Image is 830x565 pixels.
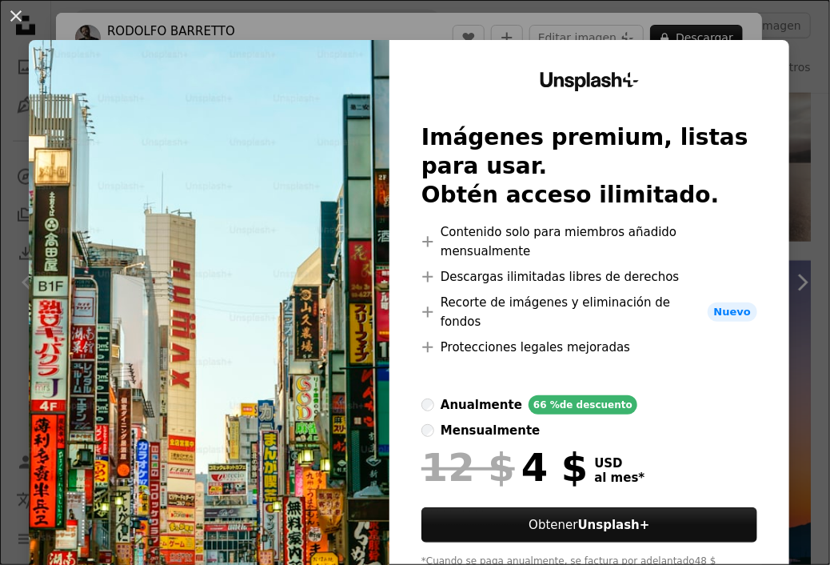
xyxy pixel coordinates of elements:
button: ObtenerUnsplash+ [421,507,757,543]
span: Nuevo [708,303,757,322]
div: anualmente [441,395,522,415]
input: mensualmente [421,424,434,437]
li: Protecciones legales mejoradas [421,338,757,357]
li: Contenido solo para miembros añadido mensualmente [421,222,757,261]
input: anualmente66 %de descuento [421,399,434,411]
div: 66 % de descuento [529,395,637,415]
li: Descargas ilimitadas libres de derechos [421,267,757,287]
span: 12 $ [421,447,515,488]
span: USD [594,456,644,471]
h2: Imágenes premium, listas para usar. Obtén acceso ilimitado. [421,123,757,210]
span: al mes * [594,471,644,485]
div: 4 $ [421,447,588,488]
div: mensualmente [441,421,540,440]
strong: Unsplash+ [578,518,650,532]
li: Recorte de imágenes y eliminación de fondos [421,293,757,331]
